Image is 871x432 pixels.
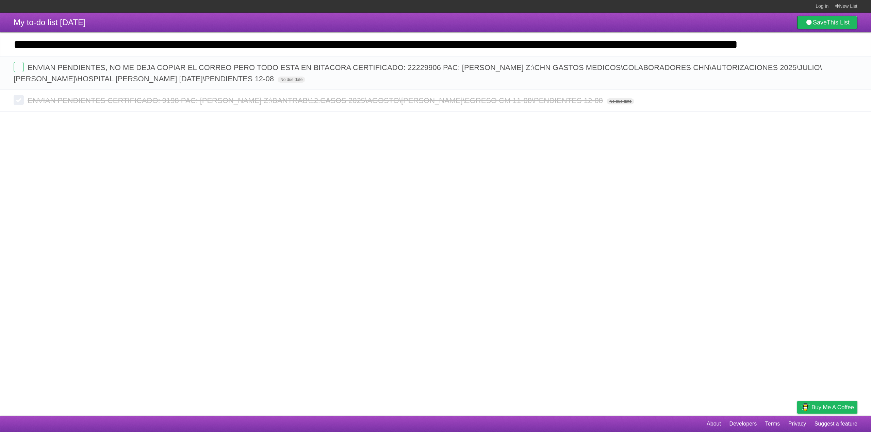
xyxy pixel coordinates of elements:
img: Buy me a coffee [801,401,810,413]
a: Developers [729,417,757,430]
a: SaveThis List [797,16,857,29]
span: No due date [607,98,634,104]
label: Done [14,62,24,72]
label: Done [14,95,24,105]
b: This List [827,19,850,26]
span: ENVIAN PENDIENTES CERTIFICADO: 9198 PAC: [PERSON_NAME] Z:\BANTRAB\12.CASOS 2025\AGOSTO\[PERSON_NA... [28,96,605,105]
a: Privacy [788,417,806,430]
span: Buy me a coffee [811,401,854,413]
a: Terms [765,417,780,430]
a: Buy me a coffee [797,401,857,414]
a: About [707,417,721,430]
a: Suggest a feature [815,417,857,430]
span: My to-do list [DATE] [14,18,86,27]
span: No due date [278,77,305,83]
span: ENVIAN PENDIENTES, NO ME DEJA COPIAR EL CORREO PERO TODO ESTA EN BITACORA CERTIFICADO: 22229906 P... [14,63,822,83]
